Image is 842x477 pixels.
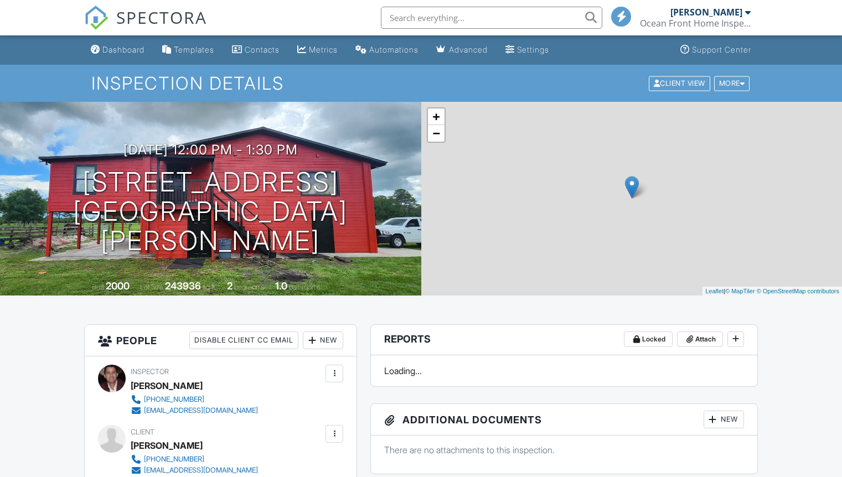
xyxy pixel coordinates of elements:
div: Ocean Front Home Inspection LLC [640,18,751,29]
div: Templates [174,45,214,54]
p: There are no attachments to this inspection. [384,444,744,456]
div: 243936 [165,280,201,292]
div: 1.0 [275,280,287,292]
span: Client [131,428,154,436]
a: Advanced [432,40,492,60]
div: Advanced [449,45,488,54]
div: New [303,331,343,349]
div: Client View [649,76,710,91]
div: [PHONE_NUMBER] [144,455,204,464]
div: [PERSON_NAME] [670,7,742,18]
div: Disable Client CC Email [189,331,298,349]
span: bathrooms [289,283,321,291]
div: Settings [517,45,549,54]
a: Leaflet [705,288,724,294]
a: Zoom out [428,125,445,142]
a: SPECTORA [84,15,207,38]
a: Client View [648,79,713,87]
a: © MapTiler [725,288,755,294]
div: [PERSON_NAME] [131,437,203,454]
a: Metrics [293,40,342,60]
div: [PHONE_NUMBER] [144,395,204,404]
h3: People [85,325,357,356]
h3: [DATE] 12:00 pm - 1:30 pm [123,142,298,157]
div: More [714,76,750,91]
a: Settings [501,40,554,60]
span: Built [92,283,104,291]
div: Automations [369,45,419,54]
div: [EMAIL_ADDRESS][DOMAIN_NAME] [144,406,258,415]
div: | [702,287,842,296]
a: © OpenStreetMap contributors [757,288,839,294]
a: [PHONE_NUMBER] [131,454,258,465]
input: Search everything... [381,7,602,29]
div: Metrics [309,45,338,54]
div: 2 [227,280,233,292]
span: SPECTORA [116,6,207,29]
a: [EMAIL_ADDRESS][DOMAIN_NAME] [131,465,258,476]
div: Dashboard [102,45,144,54]
div: [EMAIL_ADDRESS][DOMAIN_NAME] [144,466,258,475]
a: Automations (Basic) [351,40,423,60]
a: [PHONE_NUMBER] [131,394,258,405]
div: [PERSON_NAME] [131,377,203,394]
h1: Inspection Details [91,74,751,93]
div: Support Center [692,45,751,54]
div: 2000 [106,280,130,292]
span: sq.ft. [203,283,216,291]
a: Contacts [228,40,284,60]
div: Contacts [245,45,280,54]
span: Inspector [131,367,169,376]
span: bedrooms [234,283,265,291]
a: [EMAIL_ADDRESS][DOMAIN_NAME] [131,405,258,416]
a: Dashboard [86,40,149,60]
h3: Additional Documents [371,404,757,435]
img: The Best Home Inspection Software - Spectora [84,6,109,30]
a: Zoom in [428,108,445,125]
a: Support Center [676,40,756,60]
span: Lot Size [140,283,163,291]
h1: [STREET_ADDRESS] [GEOGRAPHIC_DATA][PERSON_NAME] [18,168,404,255]
div: New [704,411,744,428]
a: Templates [158,40,219,60]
